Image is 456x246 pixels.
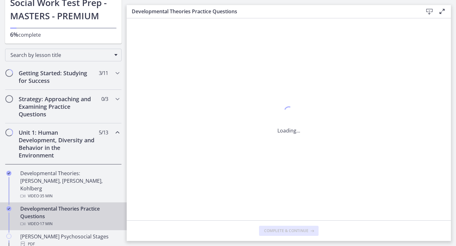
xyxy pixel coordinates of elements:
div: Developmental Theories Practice Questions [20,205,119,228]
i: Completed [6,171,11,176]
h3: Developmental Theories Practice Questions [132,8,413,15]
h2: Strategy: Approaching and Examining Practice Questions [19,95,96,118]
h2: Unit 1: Human Development, Diversity and Behavior in the Environment [19,129,96,159]
div: Search by lesson title [5,49,122,61]
span: · 17 min [39,220,53,228]
span: · 35 min [39,192,53,200]
span: Complete & continue [264,228,308,233]
span: Search by lesson title [10,52,111,58]
div: Video [20,192,119,200]
span: 0 / 3 [101,95,108,103]
p: Loading... [277,127,300,134]
p: complete [10,31,117,39]
div: Video [20,220,119,228]
span: 6% [10,31,18,38]
span: 3 / 11 [99,69,108,77]
i: Completed [6,206,11,211]
div: 1 [277,105,300,119]
div: Developmental Theories: [PERSON_NAME], [PERSON_NAME], Kohlberg [20,169,119,200]
span: 5 / 13 [99,129,108,136]
h2: Getting Started: Studying for Success [19,69,96,84]
button: Complete & continue [259,226,319,236]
